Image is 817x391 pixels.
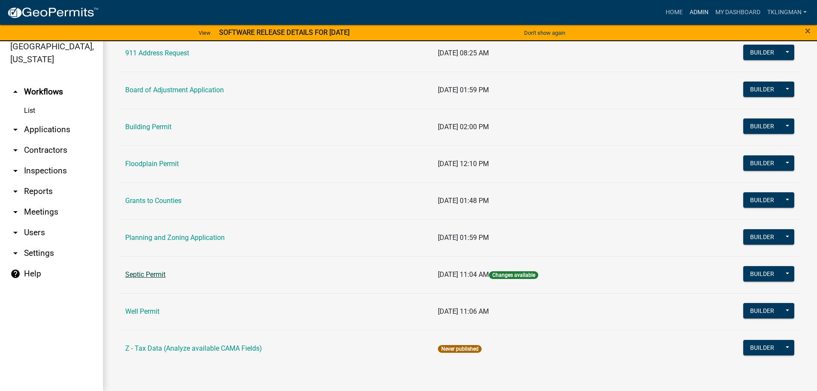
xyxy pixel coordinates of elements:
[438,86,489,94] span: [DATE] 01:59 PM
[764,4,810,21] a: tklingman
[10,186,21,197] i: arrow_drop_down
[125,123,172,131] a: Building Permit
[743,118,781,134] button: Builder
[743,266,781,282] button: Builder
[438,49,489,57] span: [DATE] 08:25 AM
[125,307,160,315] a: Well Permit
[10,207,21,217] i: arrow_drop_down
[125,233,225,242] a: Planning and Zoning Application
[686,4,712,21] a: Admin
[125,86,224,94] a: Board of Adjustment Application
[438,123,489,131] span: [DATE] 02:00 PM
[10,124,21,135] i: arrow_drop_down
[489,271,538,279] span: Changes available
[219,28,350,36] strong: SOFTWARE RELEASE DETAILS FOR [DATE]
[125,344,262,352] a: Z - Tax Data (Analyze available CAMA Fields)
[438,270,489,279] span: [DATE] 11:04 AM
[743,82,781,97] button: Builder
[10,269,21,279] i: help
[743,303,781,318] button: Builder
[125,270,166,279] a: Septic Permit
[805,26,811,36] button: Close
[10,227,21,238] i: arrow_drop_down
[10,87,21,97] i: arrow_drop_up
[10,166,21,176] i: arrow_drop_down
[10,145,21,155] i: arrow_drop_down
[438,307,489,315] span: [DATE] 11:06 AM
[125,197,181,205] a: Grants to Counties
[10,248,21,258] i: arrow_drop_down
[438,160,489,168] span: [DATE] 12:10 PM
[125,49,189,57] a: 911 Address Request
[805,25,811,37] span: ×
[743,340,781,355] button: Builder
[521,26,569,40] button: Don't show again
[743,45,781,60] button: Builder
[438,233,489,242] span: [DATE] 01:59 PM
[743,155,781,171] button: Builder
[743,192,781,208] button: Builder
[125,160,179,168] a: Floodplain Permit
[438,345,481,353] span: Never published
[743,229,781,245] button: Builder
[662,4,686,21] a: Home
[438,197,489,205] span: [DATE] 01:48 PM
[712,4,764,21] a: My Dashboard
[195,26,214,40] a: View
